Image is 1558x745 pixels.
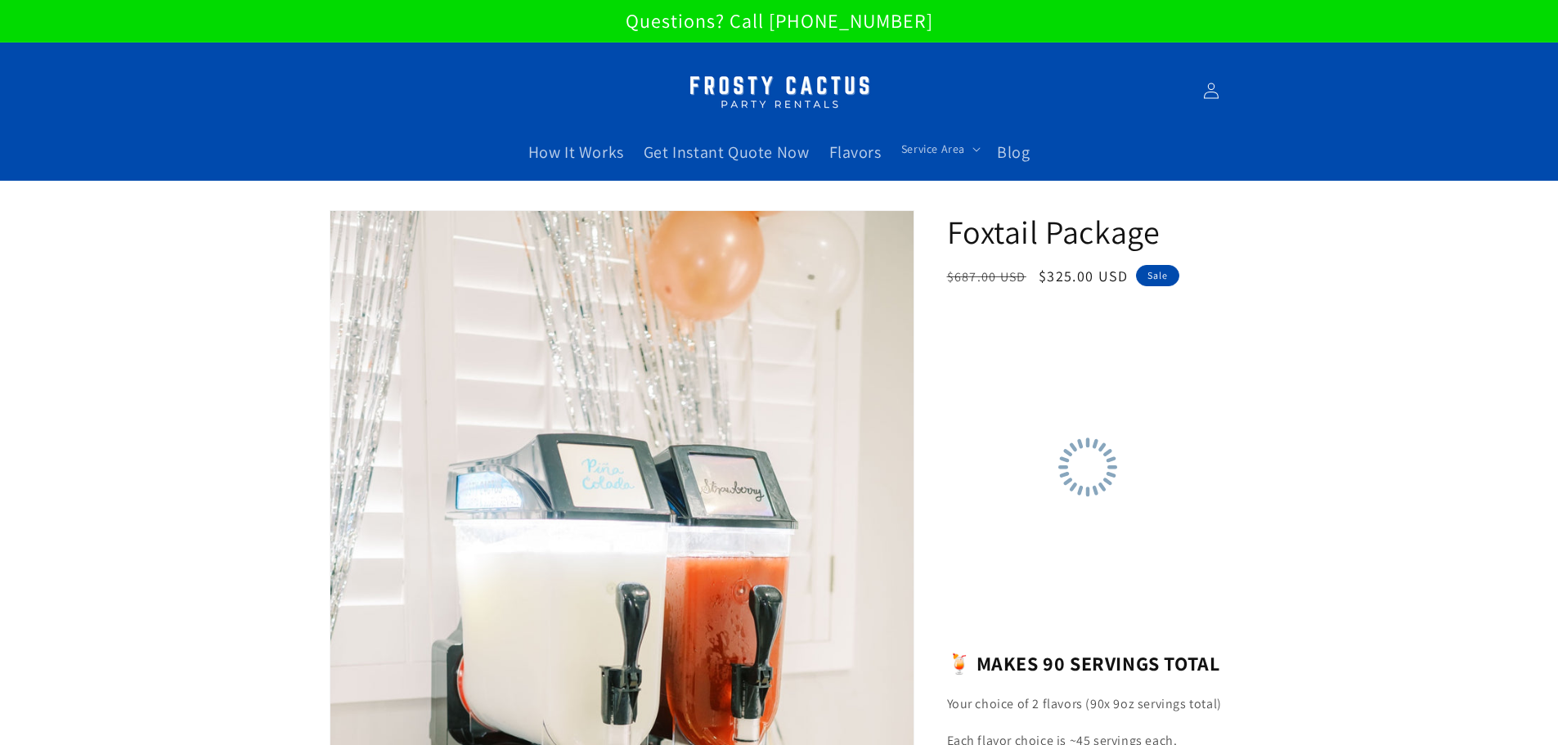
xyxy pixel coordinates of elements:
[1136,265,1179,286] span: Sale
[829,141,882,163] span: Flavors
[947,268,1026,285] s: $687.00 USD
[947,695,1222,712] span: Your choice of 2 flavors (90x 9oz servings total)
[891,132,987,166] summary: Service Area
[634,132,819,173] a: Get Instant Quote Now
[901,141,965,156] span: Service Area
[947,210,1229,253] h1: Foxtail Package
[997,141,1030,163] span: Blog
[1039,267,1128,285] span: $325.00 USD
[644,141,810,163] span: Get Instant Quote Now
[819,132,891,173] a: Flavors
[519,132,634,173] a: How It Works
[987,132,1039,173] a: Blog
[947,650,1220,676] b: 🍹 MAKES 90 SERVINGS TOTAL
[528,141,624,163] span: How It Works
